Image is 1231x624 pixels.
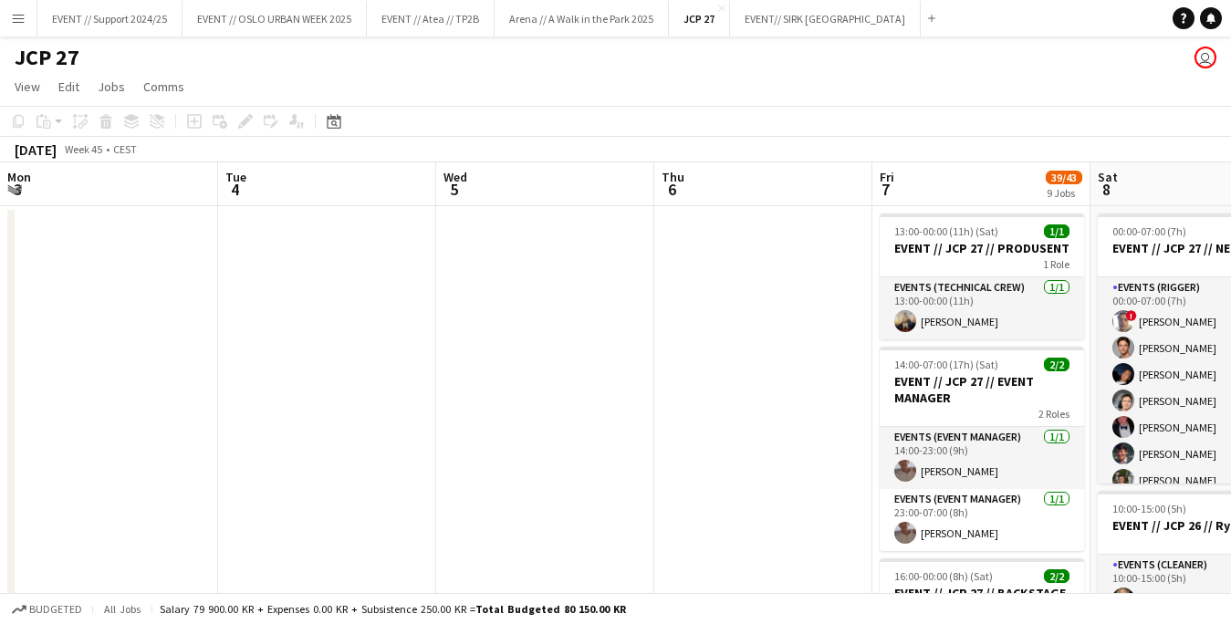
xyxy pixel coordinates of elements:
span: Week 45 [60,142,106,156]
app-user-avatar: Jenny Marie Ragnhild Andersen [1194,47,1216,68]
div: 9 Jobs [1047,186,1081,200]
span: Comms [143,78,184,95]
a: Edit [51,75,87,99]
span: Sat [1098,169,1118,185]
button: Budgeted [9,599,85,619]
button: EVENT// SIRK [GEOGRAPHIC_DATA] [730,1,921,36]
span: Thu [662,169,684,185]
div: Salary 79 900.00 KR + Expenses 0.00 KR + Subsistence 250.00 KR = [160,602,626,616]
span: All jobs [100,602,144,616]
a: View [7,75,47,99]
span: 2/2 [1044,358,1069,371]
span: 6 [659,179,684,200]
span: Fri [880,169,894,185]
app-card-role: Events (Technical Crew)1/113:00-00:00 (11h)[PERSON_NAME] [880,277,1084,339]
span: Wed [443,169,467,185]
app-job-card: 13:00-00:00 (11h) (Sat)1/1EVENT // JCP 27 // PRODUSENT1 RoleEvents (Technical Crew)1/113:00-00:00... [880,213,1084,339]
h3: EVENT // JCP 27 // EVENT MANAGER [880,373,1084,406]
div: [DATE] [15,140,57,159]
span: 3 [5,179,31,200]
span: Edit [58,78,79,95]
button: EVENT // Atea // TP2B [367,1,495,36]
button: EVENT // Support 2024/25 [37,1,183,36]
span: Budgeted [29,603,82,616]
button: JCP 27 [669,1,730,36]
app-card-role: Events (Event Manager)1/123:00-07:00 (8h)[PERSON_NAME] [880,489,1084,551]
h1: JCP 27 [15,44,79,71]
app-card-role: Events (Event Manager)1/114:00-23:00 (9h)[PERSON_NAME] [880,427,1084,489]
span: 2 Roles [1038,407,1069,421]
span: Mon [7,169,31,185]
button: EVENT // OSLO URBAN WEEK 2025 [183,1,367,36]
span: 1/1 [1044,224,1069,238]
span: 16:00-00:00 (8h) (Sat) [894,569,993,583]
a: Jobs [90,75,132,99]
span: 14:00-07:00 (17h) (Sat) [894,358,998,371]
span: 2/2 [1044,569,1069,583]
span: Tue [225,169,246,185]
a: Comms [136,75,192,99]
span: 8 [1095,179,1118,200]
span: 00:00-07:00 (7h) [1112,224,1186,238]
h3: EVENT // JCP 27 // BACKSTAGE [880,585,1084,601]
span: 7 [877,179,894,200]
button: Arena // A Walk in the Park 2025 [495,1,669,36]
span: 10:00-15:00 (5h) [1112,502,1186,515]
app-job-card: 14:00-07:00 (17h) (Sat)2/2EVENT // JCP 27 // EVENT MANAGER2 RolesEvents (Event Manager)1/114:00-2... [880,347,1084,551]
span: Jobs [98,78,125,95]
span: 4 [223,179,246,200]
span: View [15,78,40,95]
span: Total Budgeted 80 150.00 KR [475,602,626,616]
span: 1 Role [1043,257,1069,271]
h3: EVENT // JCP 27 // PRODUSENT [880,240,1084,256]
span: ! [1126,310,1137,321]
div: CEST [113,142,137,156]
span: 13:00-00:00 (11h) (Sat) [894,224,998,238]
span: 5 [441,179,467,200]
span: 39/43 [1046,171,1082,184]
